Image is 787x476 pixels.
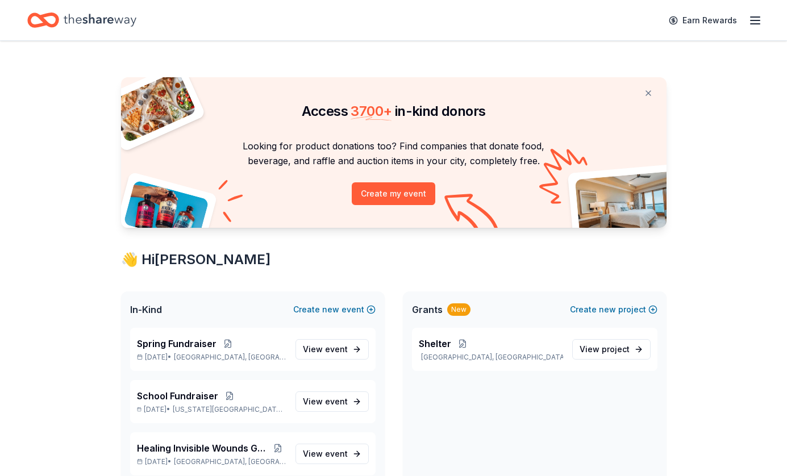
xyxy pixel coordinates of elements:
[325,344,348,354] span: event
[303,343,348,356] span: View
[570,303,657,316] button: Createnewproject
[580,343,630,356] span: View
[130,303,162,316] span: In-Kind
[419,353,563,362] p: [GEOGRAPHIC_DATA], [GEOGRAPHIC_DATA]
[325,449,348,458] span: event
[295,391,369,412] a: View event
[662,10,744,31] a: Earn Rewards
[351,103,392,119] span: 3700 +
[137,457,286,466] p: [DATE] •
[27,7,136,34] a: Home
[599,303,616,316] span: new
[137,337,216,350] span: Spring Fundraiser
[412,303,443,316] span: Grants
[295,444,369,464] a: View event
[444,194,501,236] img: Curvy arrow
[174,457,286,466] span: [GEOGRAPHIC_DATA], [GEOGRAPHIC_DATA]
[352,182,435,205] button: Create my event
[293,303,376,316] button: Createnewevent
[137,353,286,362] p: [DATE] •
[173,405,286,414] span: [US_STATE][GEOGRAPHIC_DATA], [GEOGRAPHIC_DATA]
[572,339,651,360] a: View project
[137,405,286,414] p: [DATE] •
[137,389,218,403] span: School Fundraiser
[303,447,348,461] span: View
[121,250,667,269] div: 👋 Hi [PERSON_NAME]
[174,353,286,362] span: [GEOGRAPHIC_DATA], [GEOGRAPHIC_DATA]
[419,337,451,350] span: Shelter
[602,344,630,354] span: project
[295,339,369,360] a: View event
[325,396,348,406] span: event
[135,139,653,169] p: Looking for product donations too? Find companies that donate food, beverage, and raffle and auct...
[447,303,470,316] div: New
[137,441,270,455] span: Healing Invisible Wounds Golf Tournament
[302,103,486,119] span: Access in-kind donors
[322,303,339,316] span: new
[108,70,197,143] img: Pizza
[303,395,348,408] span: View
